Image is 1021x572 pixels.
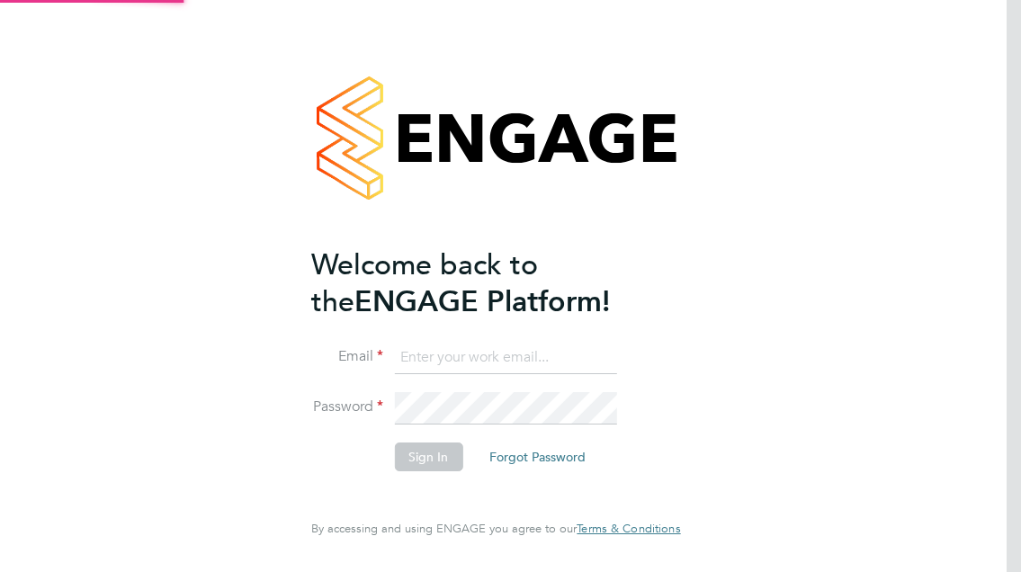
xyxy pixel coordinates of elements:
[577,521,680,536] span: Terms & Conditions
[311,347,383,366] label: Email
[577,522,680,536] a: Terms & Conditions
[394,342,616,374] input: Enter your work email...
[311,521,680,536] span: By accessing and using ENGAGE you agree to our
[394,442,462,471] button: Sign In
[311,246,662,320] h2: ENGAGE Platform!
[311,247,538,319] span: Welcome back to the
[311,398,383,416] label: Password
[475,442,600,471] button: Forgot Password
